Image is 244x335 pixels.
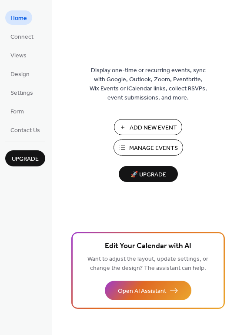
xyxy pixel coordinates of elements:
a: Contact Us [5,123,45,137]
a: Design [5,66,35,81]
span: Display one-time or recurring events, sync with Google, Outlook, Zoom, Eventbrite, Wix Events or ... [90,66,207,103]
span: Want to adjust the layout, update settings, or change the design? The assistant can help. [87,253,208,274]
span: Settings [10,89,33,98]
button: 🚀 Upgrade [119,166,178,182]
span: Form [10,107,24,116]
a: Settings [5,85,38,100]
span: 🚀 Upgrade [124,169,173,181]
span: Manage Events [129,144,178,153]
span: Contact Us [10,126,40,135]
span: Edit Your Calendar with AI [105,240,191,252]
button: Manage Events [114,139,183,156]
span: Design [10,70,30,79]
span: Open AI Assistant [118,287,166,296]
a: Views [5,48,32,62]
button: Open AI Assistant [105,281,191,300]
button: Upgrade [5,150,45,166]
button: Add New Event [114,119,182,135]
span: Upgrade [12,155,39,164]
a: Home [5,10,32,25]
span: Add New Event [130,123,177,133]
a: Connect [5,29,39,43]
span: Views [10,51,27,60]
a: Form [5,104,29,118]
span: Connect [10,33,33,42]
span: Home [10,14,27,23]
